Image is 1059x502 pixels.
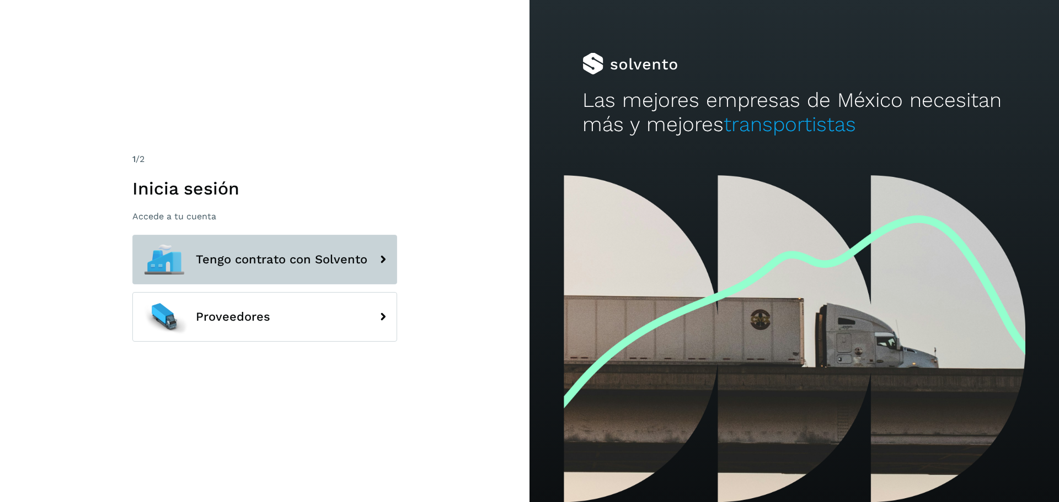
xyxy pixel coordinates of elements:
button: Tengo contrato con Solvento [132,235,397,284]
h1: Inicia sesión [132,178,397,199]
span: Tengo contrato con Solvento [196,253,367,266]
span: 1 [132,154,136,164]
span: Proveedores [196,310,270,323]
button: Proveedores [132,292,397,342]
p: Accede a tu cuenta [132,211,397,222]
span: transportistas [724,112,856,136]
h2: Las mejores empresas de México necesitan más y mejores [582,88,1006,137]
div: /2 [132,153,397,166]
